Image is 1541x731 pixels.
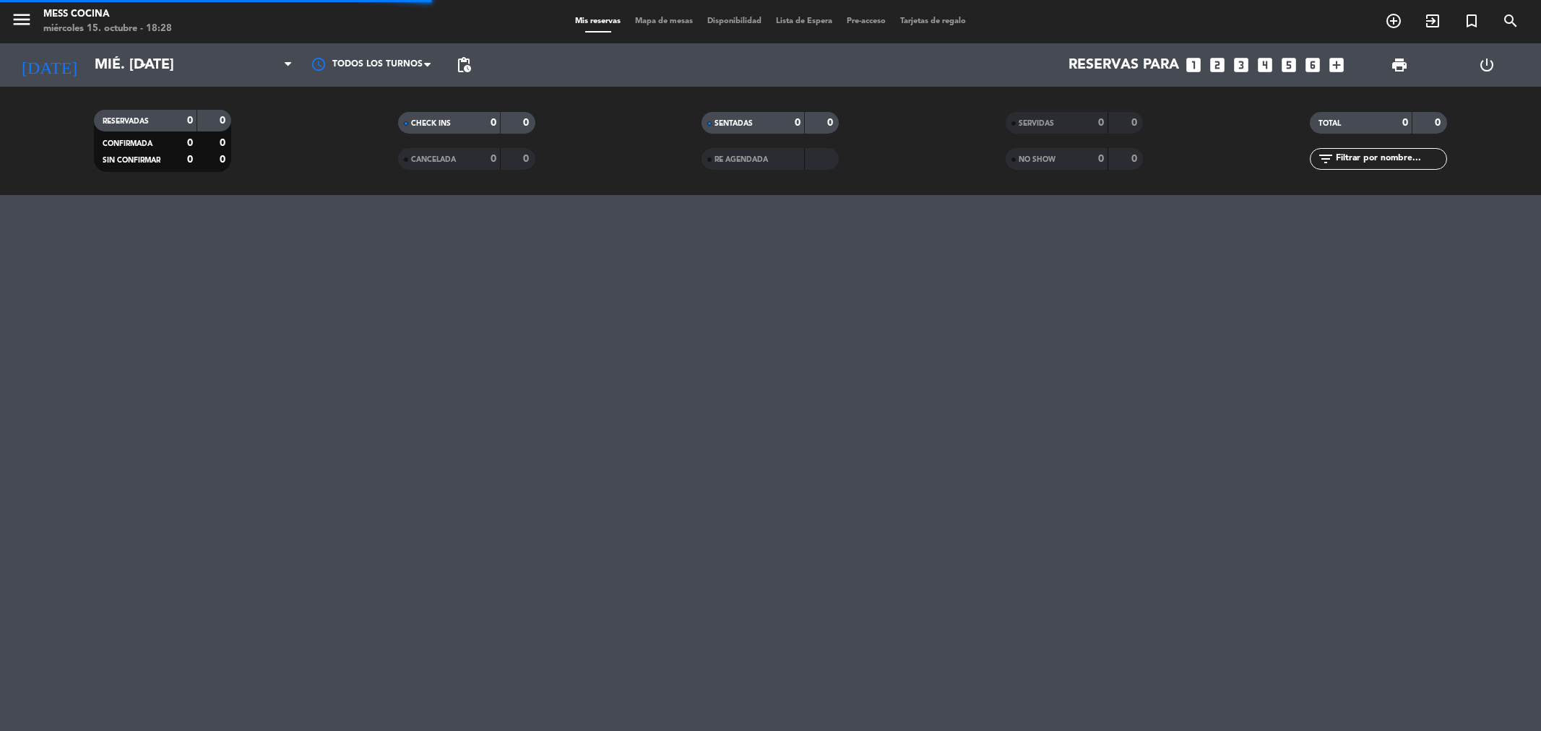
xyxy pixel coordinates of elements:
[715,156,768,163] span: RE AGENDADA
[103,118,149,125] span: RESERVADAS
[1131,118,1140,128] strong: 0
[411,156,456,163] span: CANCELADA
[1317,150,1334,168] i: filter_list
[455,56,472,74] span: pending_actions
[1318,120,1341,127] span: TOTAL
[1478,56,1495,74] i: power_settings_new
[1424,12,1441,30] i: exit_to_app
[411,120,451,127] span: CHECK INS
[220,155,228,165] strong: 0
[1232,56,1251,74] i: looks_3
[1502,12,1519,30] i: search
[103,140,152,147] span: CONFIRMADA
[1279,56,1298,74] i: looks_5
[795,118,800,128] strong: 0
[1131,154,1140,164] strong: 0
[827,118,836,128] strong: 0
[769,17,839,25] span: Lista de Espera
[1019,156,1056,163] span: NO SHOW
[715,120,753,127] span: SENTADAS
[568,17,628,25] span: Mis reservas
[1256,56,1274,74] i: looks_4
[1463,12,1480,30] i: turned_in_not
[187,155,193,165] strong: 0
[1385,12,1402,30] i: add_circle_outline
[491,154,496,164] strong: 0
[11,49,87,81] i: [DATE]
[1334,151,1446,167] input: Filtrar por nombre...
[43,22,172,36] div: miércoles 15. octubre - 18:28
[187,116,193,126] strong: 0
[523,154,532,164] strong: 0
[43,7,172,22] div: Mess Cocina
[11,9,33,35] button: menu
[1069,56,1179,74] span: Reservas para
[1019,120,1054,127] span: SERVIDAS
[1303,56,1322,74] i: looks_6
[103,157,160,164] span: SIN CONFIRMAR
[839,17,893,25] span: Pre-acceso
[1327,56,1346,74] i: add_box
[1098,154,1104,164] strong: 0
[11,9,33,30] i: menu
[700,17,769,25] span: Disponibilidad
[220,138,228,148] strong: 0
[220,116,228,126] strong: 0
[491,118,496,128] strong: 0
[1391,56,1408,74] span: print
[187,138,193,148] strong: 0
[893,17,973,25] span: Tarjetas de regalo
[1184,56,1203,74] i: looks_one
[1443,43,1530,87] div: LOG OUT
[1098,118,1104,128] strong: 0
[1402,118,1408,128] strong: 0
[134,56,152,74] i: arrow_drop_down
[523,118,532,128] strong: 0
[628,17,700,25] span: Mapa de mesas
[1208,56,1227,74] i: looks_two
[1435,118,1443,128] strong: 0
